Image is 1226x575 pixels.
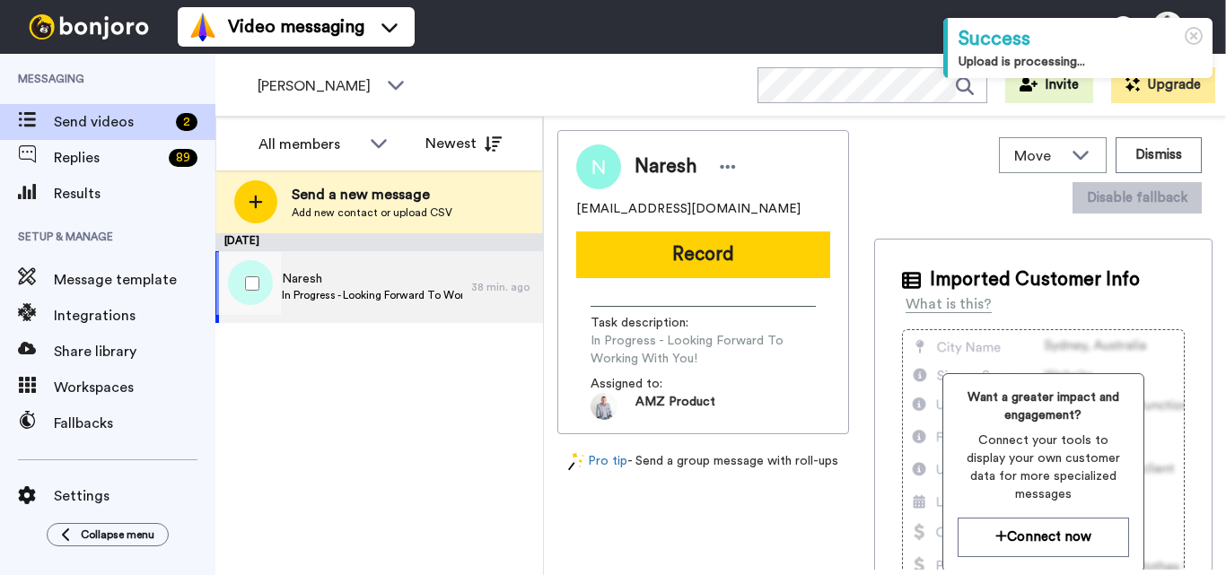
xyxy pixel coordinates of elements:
span: Collapse menu [81,527,154,542]
span: In Progress - Looking Forward To Working With You! [591,332,816,368]
img: 0c7be819-cb90-4fe4-b844-3639e4b630b0-1684457197.jpg [591,393,617,420]
button: Invite [1005,67,1093,103]
span: Integrations [54,305,215,327]
button: Collapse menu [47,523,169,546]
span: Naresh [635,153,696,180]
span: Naresh [282,270,462,288]
span: AMZ Product [635,393,715,420]
span: Share library [54,341,215,362]
span: Task description : [591,314,716,332]
div: 89 [169,149,197,167]
span: Video messaging [228,14,364,39]
img: bj-logo-header-white.svg [22,14,156,39]
div: What is this? [906,293,992,315]
span: Workspaces [54,377,215,398]
span: Replies [54,147,162,169]
div: - Send a group message with roll-ups [557,452,849,471]
button: Connect now [958,518,1129,556]
span: Connect your tools to display your own customer data for more specialized messages [958,431,1129,503]
div: All members [258,134,361,155]
span: [PERSON_NAME] [258,75,378,97]
span: Fallbacks [54,413,215,434]
img: Image of Naresh [576,144,621,189]
span: Message template [54,269,215,291]
button: Dismiss [1116,137,1202,173]
button: Record [576,231,830,278]
div: [DATE] [215,233,543,251]
div: Success [959,25,1202,53]
span: Want a greater impact and engagement? [958,388,1129,424]
img: vm-color.svg [188,13,217,41]
span: Add new contact or upload CSV [292,205,452,220]
span: Imported Customer Info [930,266,1140,293]
span: [EMAIL_ADDRESS][DOMAIN_NAME] [576,200,801,218]
div: 38 min. ago [471,280,534,294]
span: Assigned to: [591,375,716,393]
div: Upload is processing... [959,53,1202,71]
button: Newest [412,126,515,161]
span: In Progress - Looking Forward To Working With You! [282,288,462,302]
a: Pro tip [568,452,627,471]
span: Send videos [54,111,169,133]
span: Move [1014,145,1063,167]
button: Upgrade [1111,67,1215,103]
button: Disable fallback [1073,182,1202,213]
span: Results [54,183,215,205]
div: 2 [176,113,197,131]
span: Settings [54,485,215,507]
img: magic-wand.svg [568,452,584,471]
span: Send a new message [292,184,452,205]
